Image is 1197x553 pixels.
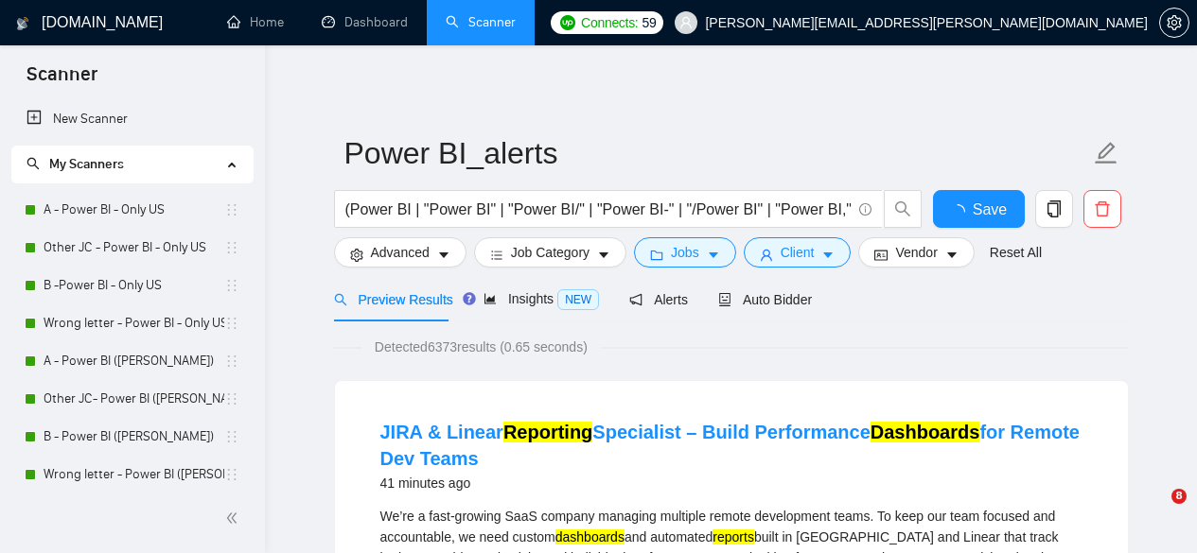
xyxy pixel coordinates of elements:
[895,242,937,263] span: Vendor
[11,229,253,267] li: Other JC - Power BI - Only US
[1035,190,1073,228] button: copy
[44,191,224,229] a: A - Power BI - Only US
[224,429,239,444] span: holder
[1094,141,1118,165] span: edit
[224,240,239,255] span: holder
[225,509,244,527] span: double-left
[933,190,1025,228] button: Save
[555,529,625,544] mark: dashboards
[380,422,1080,469] a: JIRA & LinearReportingSpecialist – Build PerformanceDashboardsfor Remote Dev Teams
[1160,15,1188,30] span: setting
[49,156,124,172] span: My Scanners
[859,203,871,216] span: info-circle
[679,16,693,29] span: user
[557,289,599,310] span: NEW
[1159,8,1189,38] button: setting
[973,198,1007,221] span: Save
[361,337,601,357] span: Detected 6373 results (0.65 seconds)
[950,204,973,219] span: loading
[760,248,773,262] span: user
[11,267,253,304] li: B -Power BI - Only US
[744,237,852,268] button: userClientcaret-down
[224,391,239,406] span: holder
[484,292,497,305] span: area-chart
[26,156,124,172] span: My Scanners
[1084,200,1120,217] span: delete
[44,456,224,493] a: Wrong letter - Power BI ([PERSON_NAME])
[224,467,239,482] span: holder
[11,342,253,380] li: A - Power BI (Pavel)
[224,278,239,293] span: holder
[945,248,959,262] span: caret-down
[629,292,688,307] span: Alerts
[437,248,450,262] span: caret-down
[26,100,238,138] a: New Scanner
[707,248,720,262] span: caret-down
[44,380,224,418] a: Other JC- Power BI ([PERSON_NAME])
[334,237,466,268] button: settingAdvancedcaret-down
[16,9,29,39] img: logo
[1036,200,1072,217] span: copy
[11,100,253,138] li: New Scanner
[821,248,835,262] span: caret-down
[44,304,224,342] a: Wrong letter - Power BI - Only US
[461,290,478,307] div: Tooltip anchor
[334,293,347,306] span: search
[446,14,516,30] a: searchScanner
[44,418,224,456] a: B - Power BI ([PERSON_NAME])
[11,418,253,456] li: B - Power BI (Pavel)
[650,248,663,262] span: folder
[781,242,815,263] span: Client
[484,291,599,306] span: Insights
[350,248,363,262] span: setting
[634,237,736,268] button: folderJobscaret-down
[334,292,453,307] span: Preview Results
[1133,489,1178,534] iframe: Intercom live chat
[224,316,239,331] span: holder
[345,198,851,221] input: Search Freelance Jobs...
[227,14,284,30] a: homeHome
[11,456,253,493] li: Wrong letter - Power BI (Pavel)
[713,529,754,544] mark: reports
[885,200,921,217] span: search
[642,12,656,33] span: 59
[11,304,253,342] li: Wrong letter - Power BI - Only US
[1171,489,1187,504] span: 8
[671,242,699,263] span: Jobs
[44,229,224,267] a: Other JC - Power BI - Only US
[44,267,224,304] a: B -Power BI - Only US
[322,14,408,30] a: dashboardDashboard
[503,422,592,442] mark: Reporting
[629,293,643,306] span: notification
[511,242,590,263] span: Job Category
[490,248,503,262] span: bars
[718,293,731,306] span: robot
[581,12,638,33] span: Connects:
[884,190,922,228] button: search
[224,202,239,217] span: holder
[560,15,575,30] img: upwork-logo.png
[874,248,888,262] span: idcard
[718,292,812,307] span: Auto Bidder
[380,472,1083,494] div: 41 minutes ago
[858,237,974,268] button: idcardVendorcaret-down
[1083,190,1121,228] button: delete
[344,130,1090,177] input: Scanner name...
[11,60,113,100] span: Scanner
[11,380,253,418] li: Other JC- Power BI (Pavel)
[11,191,253,229] li: A - Power BI - Only US
[371,242,430,263] span: Advanced
[990,242,1042,263] a: Reset All
[224,354,239,369] span: holder
[26,157,40,170] span: search
[474,237,626,268] button: barsJob Categorycaret-down
[1159,15,1189,30] a: setting
[44,342,224,380] a: A - Power BI ([PERSON_NAME])
[597,248,610,262] span: caret-down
